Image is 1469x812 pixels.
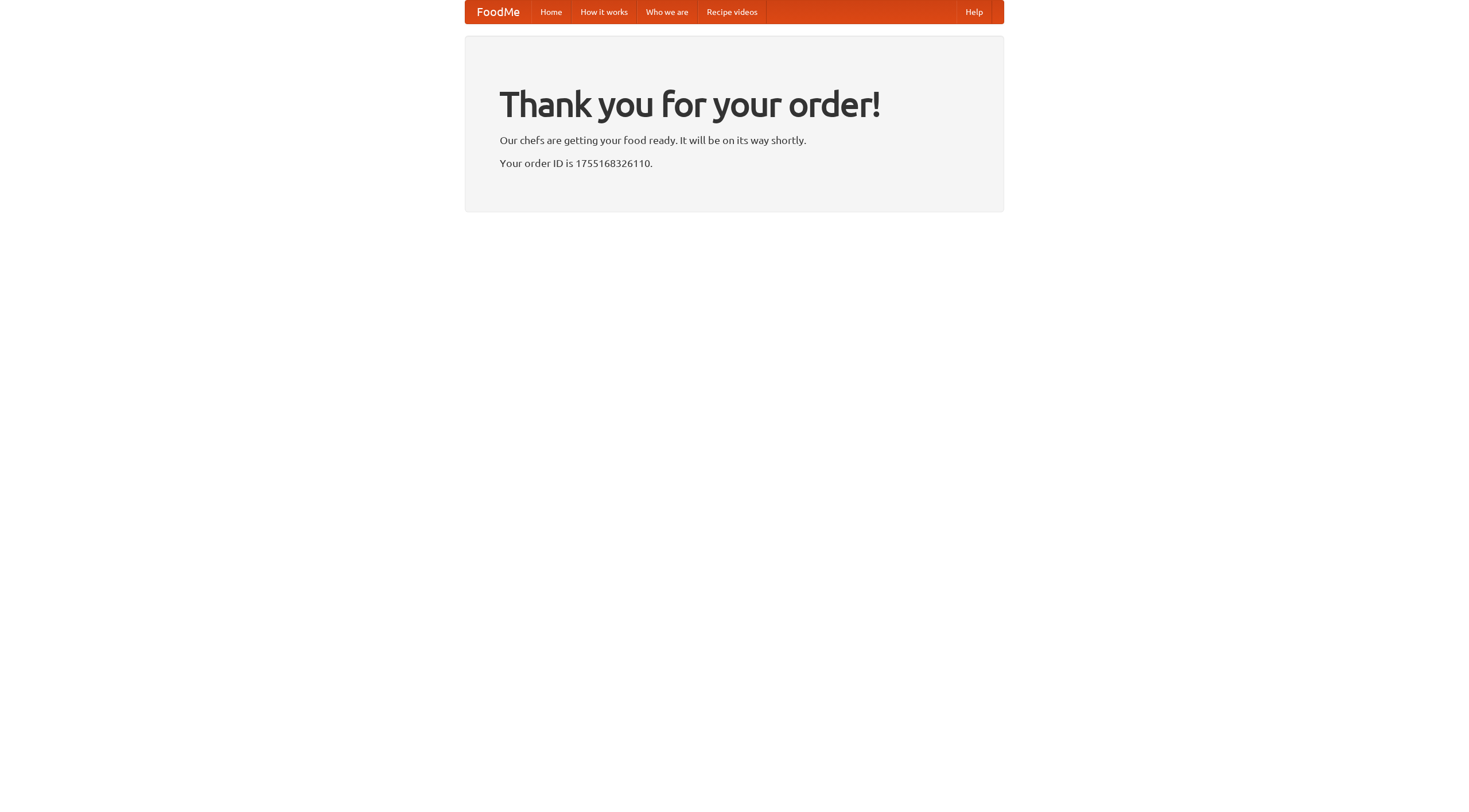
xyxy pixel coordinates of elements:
a: Recipe videos [698,1,767,24]
a: Home [531,1,572,24]
a: Who we are [637,1,698,24]
a: Help [957,1,992,24]
h1: Thank you for your order! [500,76,969,131]
p: Our chefs are getting your food ready. It will be on its way shortly. [500,131,969,149]
a: FoodMe [465,1,531,24]
a: How it works [572,1,637,24]
p: Your order ID is 1755168326110. [500,154,969,172]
